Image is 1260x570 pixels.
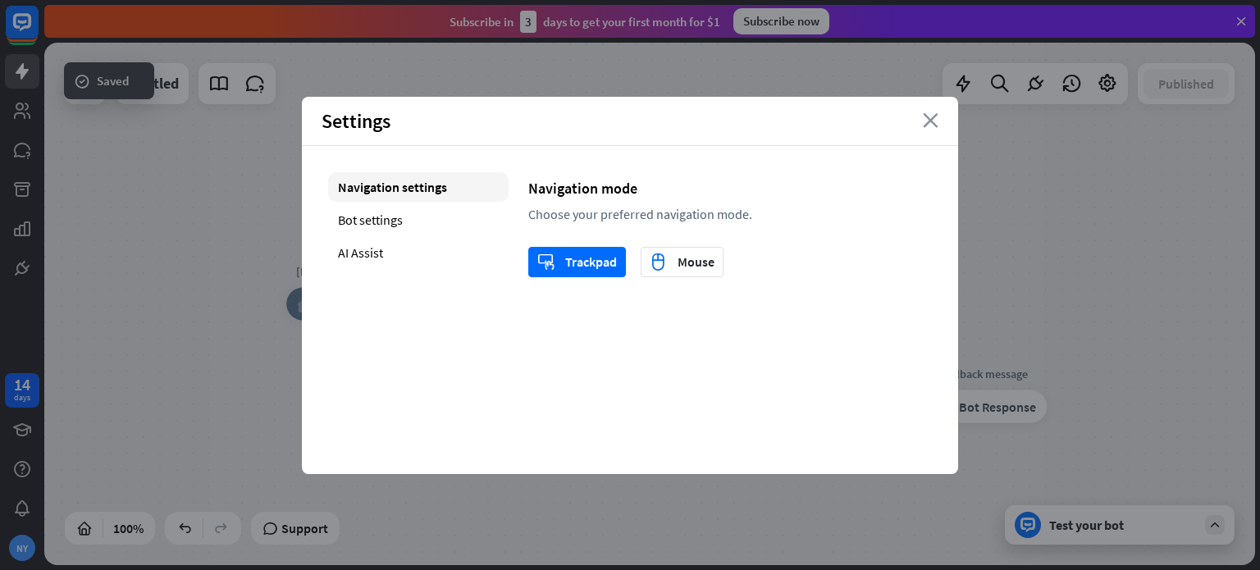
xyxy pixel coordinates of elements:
[528,206,932,222] div: Choose your preferred navigation mode.
[322,108,390,134] span: Settings
[274,263,422,280] div: [PERSON_NAME] bot
[520,11,536,33] div: 3
[9,535,35,561] div: NY
[733,8,829,34] div: Subscribe now
[126,63,179,104] div: Untitled
[297,296,314,312] i: home_2
[1144,69,1229,98] button: Published
[528,179,932,198] div: Navigation mode
[537,253,555,271] i: trackpad
[328,172,509,202] div: Navigation settings
[74,73,90,89] i: success
[13,7,62,56] button: Open LiveChat chat widget
[1049,517,1197,533] div: Test your bot
[923,113,938,128] i: close
[650,253,667,271] i: mouse
[14,392,30,404] div: days
[650,248,714,276] div: Mouse
[450,11,720,33] div: Subscribe in days to get your first month for $1
[328,238,509,267] div: AI Assist
[5,373,39,408] a: 14 days
[108,515,148,541] div: 100%
[959,399,1036,415] span: Bot Response
[328,205,509,235] div: Bot settings
[537,248,617,276] div: Trackpad
[911,366,1059,382] div: Fallback message
[14,377,30,392] div: 14
[97,72,129,89] span: Saved
[641,247,724,277] button: mouseMouse
[281,515,328,541] span: Support
[528,247,626,277] button: trackpadTrackpad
